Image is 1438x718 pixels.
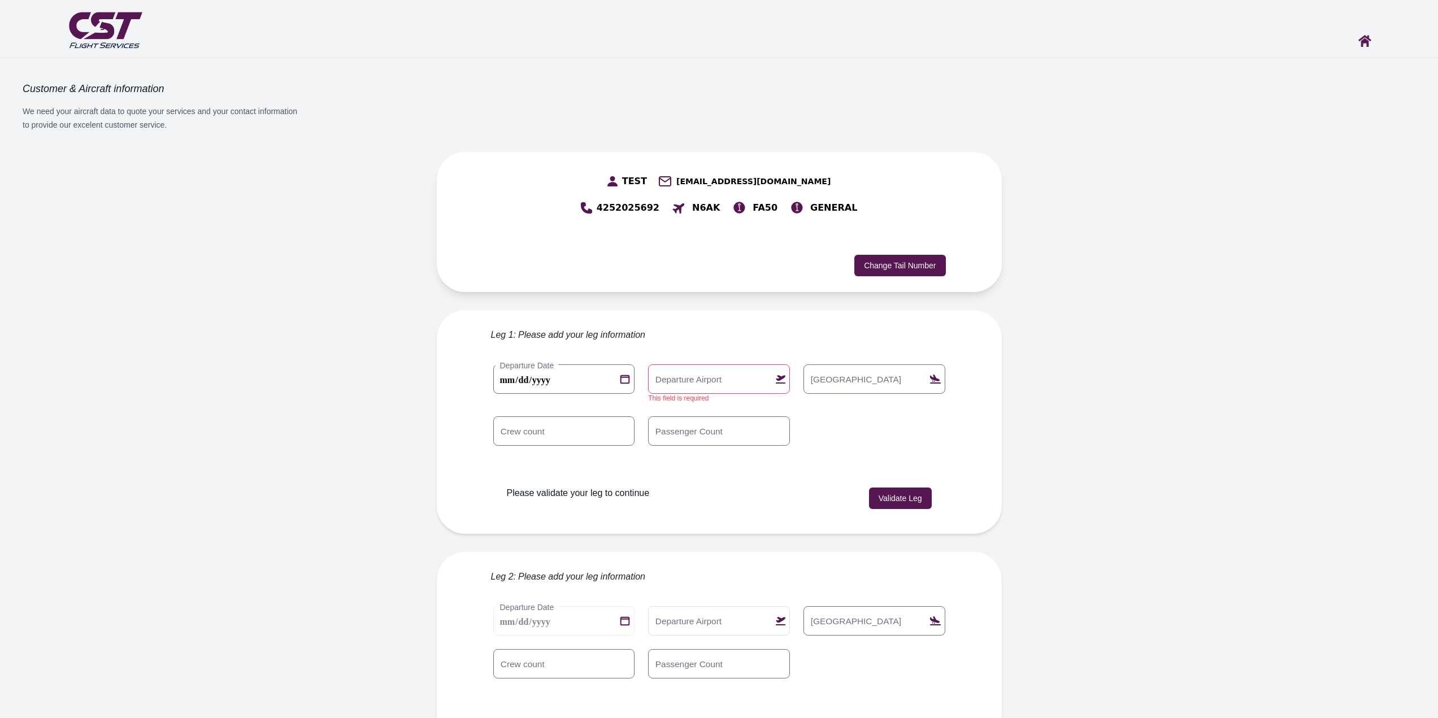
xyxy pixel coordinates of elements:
label: [GEOGRAPHIC_DATA] [806,373,906,385]
label: Passenger Count [650,425,728,437]
label: Crew count [496,658,549,670]
span: We need your aircraft data to quote your services and your contact information to provide our exc... [23,107,297,129]
span: Leg 2: [491,570,516,584]
label: [GEOGRAPHIC_DATA] [806,615,906,627]
button: Validate Leg [869,488,932,509]
span: N6AK [692,201,720,215]
p: Please validate your leg to continue [507,486,650,500]
label: Departure Date [496,602,559,613]
button: Change Tail Number [854,255,945,276]
span: Please add your leg information [518,570,645,584]
span: FA50 [753,201,777,215]
span: TEST [622,175,647,188]
span: Please add your leg information [518,328,645,342]
label: Departure Airport [650,615,727,627]
span: 4252025692 [597,201,659,215]
div: This field is required [648,394,790,403]
img: CST Flight Services logo [66,7,145,51]
span: GENERAL [810,201,857,215]
h3: Customer & Aircraft information [23,82,305,95]
span: Leg 1: [491,328,516,342]
img: Home [1358,35,1371,47]
label: Crew count [496,425,549,437]
label: Departure Date [496,360,559,371]
label: Passenger Count [650,658,728,670]
span: [EMAIL_ADDRESS][DOMAIN_NAME] [676,176,831,187]
label: Departure Airport [650,373,727,385]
